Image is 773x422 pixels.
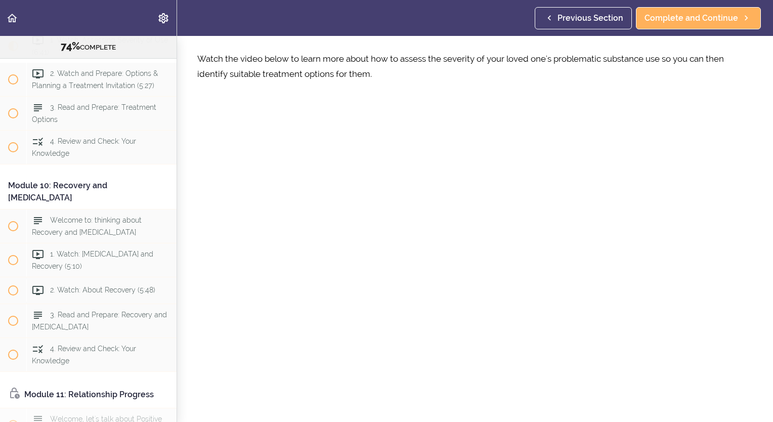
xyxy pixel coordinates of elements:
span: 4. Review and Check: Your Knowledge [32,137,136,157]
span: Complete and Continue [645,12,738,24]
span: 1. Watch: [MEDICAL_DATA] and Recovery (5:10) [32,250,153,270]
span: 3. Read and Prepare: Recovery and [MEDICAL_DATA] [32,311,167,330]
svg: Settings Menu [157,12,169,24]
span: 3. Read and Prepare: Treatment Options [32,103,156,123]
span: Welcome to: thinking about Recovery and [MEDICAL_DATA] [32,216,142,236]
a: Complete and Continue [636,7,761,29]
iframe: Video Player [197,108,753,420]
svg: Back to course curriculum [6,12,18,24]
span: Previous Section [557,12,623,24]
div: COMPLETE [13,40,164,53]
span: Watch the video below to learn more about how to assess the severity of your loved one's problema... [197,54,724,79]
span: 2. Watch and Prepare: Options & Planning a Treatment Invitation (5:27) [32,69,158,89]
span: 74% [61,40,80,52]
a: Previous Section [535,7,632,29]
span: 4. Review and Check: Your Knowledge [32,345,136,364]
span: 2. Watch: About Recovery (5:48) [50,286,155,294]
